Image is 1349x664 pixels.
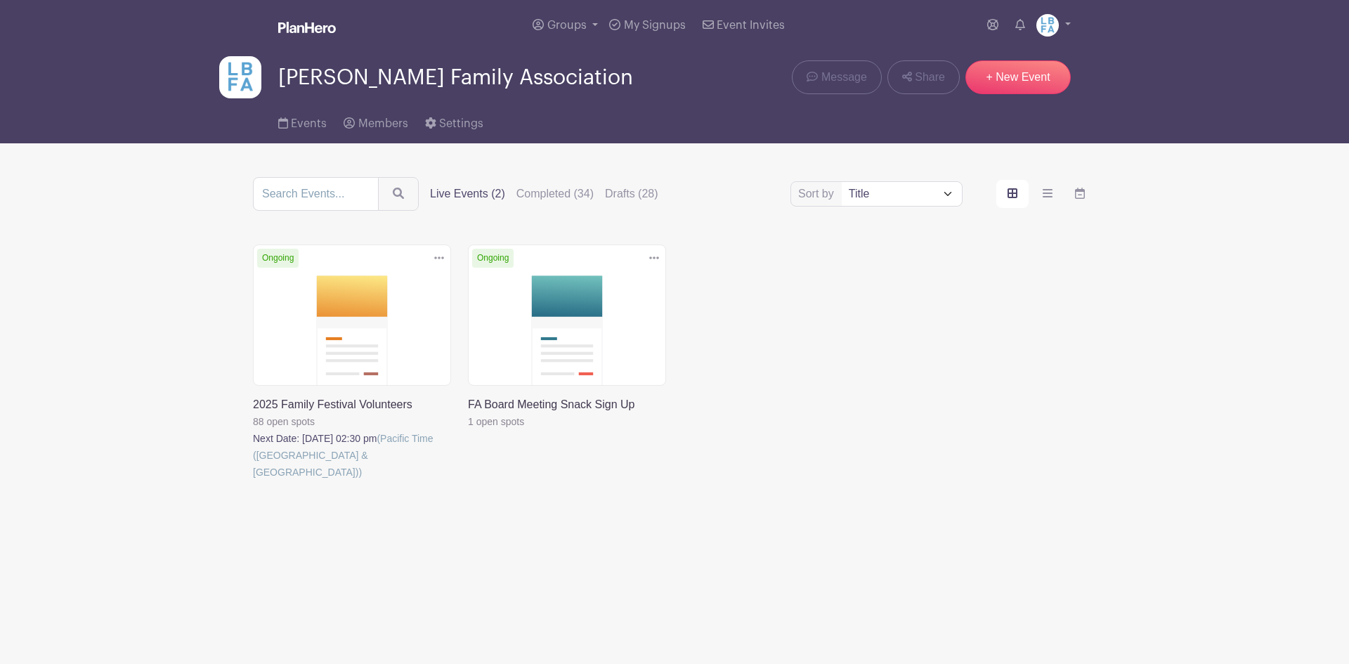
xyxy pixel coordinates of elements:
a: Share [887,60,960,94]
input: Search Events... [253,177,379,211]
img: LBFArev.png [1036,14,1059,37]
span: Share [915,69,945,86]
span: Event Invites [717,20,785,31]
span: My Signups [624,20,686,31]
a: Message [792,60,881,94]
a: Settings [425,98,483,143]
a: + New Event [965,60,1071,94]
img: logo_white-6c42ec7e38ccf1d336a20a19083b03d10ae64f83f12c07503d8b9e83406b4c7d.svg [278,22,336,33]
span: Members [358,118,408,129]
div: order and view [996,180,1096,208]
label: Live Events (2) [430,185,505,202]
span: Message [821,69,867,86]
label: Sort by [798,185,838,202]
label: Drafts (28) [605,185,658,202]
span: Events [291,118,327,129]
label: Completed (34) [516,185,594,202]
a: Events [278,98,327,143]
a: Members [344,98,408,143]
div: filters [430,185,670,202]
span: [PERSON_NAME] Family Association [278,66,633,89]
span: Groups [547,20,587,31]
span: Settings [439,118,483,129]
img: LBFArev.png [219,56,261,98]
